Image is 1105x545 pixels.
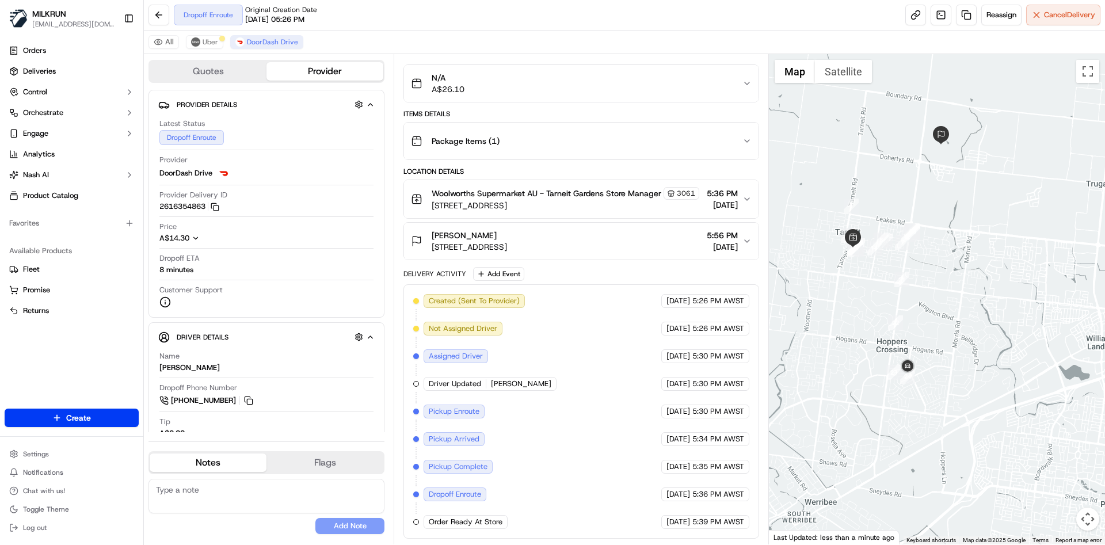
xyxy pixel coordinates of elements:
span: 5:30 PM AWST [692,351,744,361]
span: 5:36 PM AWST [692,489,744,500]
span: Provider Delivery ID [159,190,227,200]
button: Toggle fullscreen view [1076,60,1099,83]
div: 15 [901,227,916,242]
button: MILKRUNMILKRUN[EMAIL_ADDRESS][DOMAIN_NAME] [5,5,119,32]
div: 6 [878,234,893,249]
div: [PERSON_NAME] [159,363,220,373]
button: Add Event [473,267,524,281]
button: DoorDash Drive [230,35,303,49]
a: Orders [5,41,139,60]
div: Items Details [403,109,759,119]
span: Provider Details [177,100,237,109]
img: doordash_logo_v2.png [235,37,245,47]
div: Location Details [403,167,759,176]
span: Created (Sent To Provider) [429,296,520,306]
span: A$26.10 [432,83,464,95]
button: Uber [186,35,223,49]
img: Google [772,529,810,544]
button: 2616354863 [159,201,219,212]
div: 19 [904,223,919,238]
button: Toggle Theme [5,501,139,517]
span: Deliveries [23,66,56,77]
button: Flags [266,453,383,472]
span: Chat with us! [23,486,65,496]
div: 7 [895,235,910,250]
span: 5:26 PM AWST [692,296,744,306]
button: Control [5,83,139,101]
span: Not Assigned Driver [429,323,497,334]
span: [PERSON_NAME] [491,379,551,389]
div: 22 [888,315,903,330]
div: 24 [900,369,915,384]
a: Report a map error [1056,537,1102,543]
button: Notes [150,453,266,472]
span: Nash AI [23,170,49,180]
a: [PHONE_NUMBER] [159,394,255,407]
span: Dropoff Phone Number [159,383,237,393]
a: Promise [9,285,134,295]
span: Pickup Arrived [429,434,479,444]
div: Delivery Activity [403,269,466,279]
span: [DATE] [666,351,690,361]
span: 5:34 PM AWST [692,434,744,444]
span: Driver Details [177,333,228,342]
span: Latest Status [159,119,205,129]
div: 23 [886,365,901,380]
span: Uber [203,37,218,47]
span: 5:30 PM AWST [692,379,744,389]
div: 1 [844,199,859,214]
span: Order Ready At Store [429,517,502,527]
span: [DATE] [666,462,690,472]
span: Dropoff Enroute [429,489,481,500]
span: A$14.30 [159,233,189,243]
div: 14 [867,241,882,256]
button: Nash AI [5,166,139,184]
span: [DATE] [666,379,690,389]
span: [STREET_ADDRESS] [432,241,507,253]
a: Fleet [9,264,134,275]
span: Create [66,412,91,424]
button: Provider [266,62,383,81]
span: Dropoff ETA [159,253,200,264]
span: [DATE] [707,241,738,253]
button: MILKRUN [32,8,66,20]
button: A$14.30 [159,233,261,243]
button: Orchestrate [5,104,139,122]
span: Price [159,222,177,232]
button: Map camera controls [1076,508,1099,531]
img: MILKRUN [9,9,28,28]
div: 10 [848,240,863,255]
span: Fleet [23,264,40,275]
button: Fleet [5,260,139,279]
span: Toggle Theme [23,505,69,514]
div: 8 minutes [159,265,193,275]
button: [EMAIL_ADDRESS][DOMAIN_NAME] [32,20,115,29]
div: 13 [847,241,862,256]
button: Engage [5,124,139,143]
button: Woolworths Supermarket AU - Tarneit Gardens Store Manager3061[STREET_ADDRESS]5:36 PM[DATE] [404,180,758,218]
span: Analytics [23,149,55,159]
div: 16 [905,223,920,238]
span: [DATE] [666,517,690,527]
span: 5:26 PM AWST [692,323,744,334]
span: Package Items ( 1 ) [432,135,500,147]
span: Orders [23,45,46,56]
div: 12 [848,241,863,256]
button: Settings [5,446,139,462]
span: [DATE] [666,406,690,417]
button: Promise [5,281,139,299]
button: Chat with us! [5,483,139,499]
span: Tip [159,417,170,427]
span: [DATE] [666,489,690,500]
span: [DATE] [666,434,690,444]
span: [PERSON_NAME] [432,230,497,241]
div: 11 [848,240,863,255]
button: Package Items (1) [404,123,758,159]
button: Returns [5,302,139,320]
span: Orchestrate [23,108,63,118]
span: [DATE] [707,199,738,211]
span: [PHONE_NUMBER] [171,395,236,406]
button: CancelDelivery [1026,5,1100,25]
